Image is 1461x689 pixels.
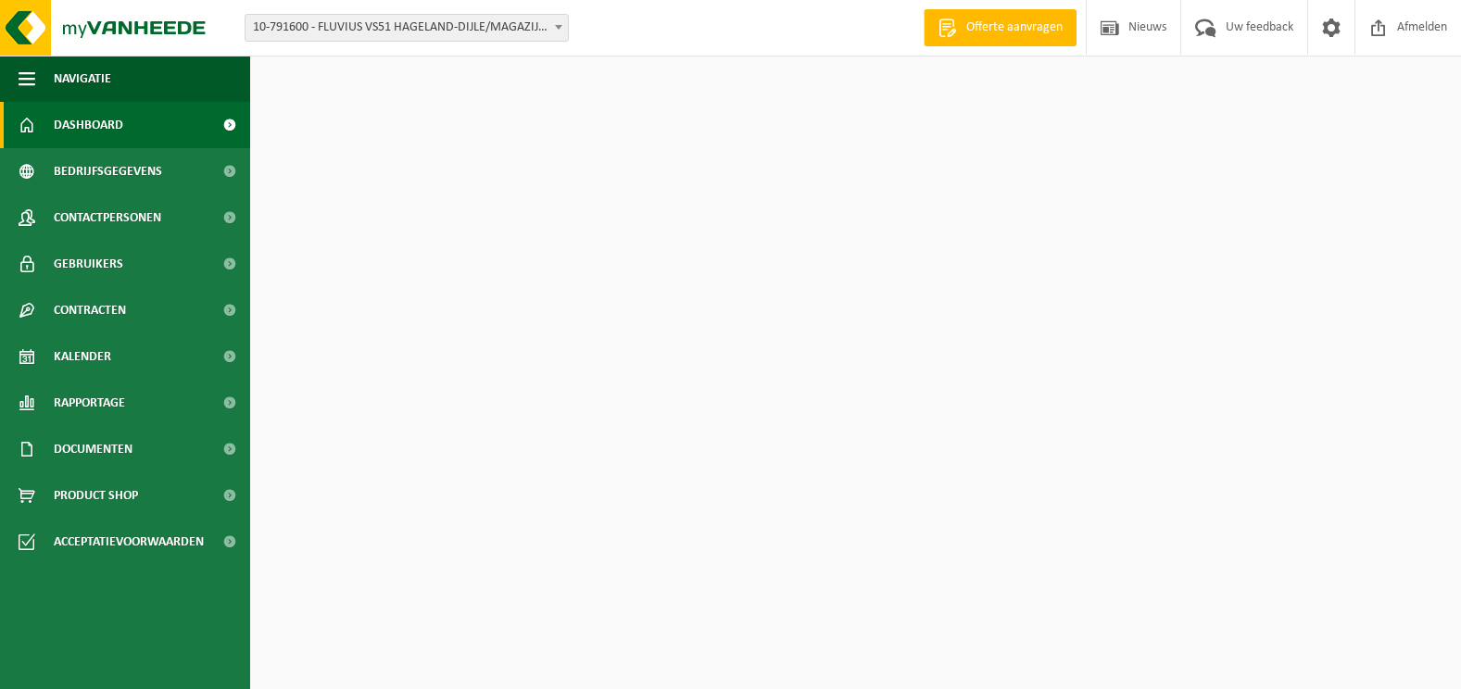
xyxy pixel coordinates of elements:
[54,426,132,472] span: Documenten
[962,19,1067,37] span: Offerte aanvragen
[54,333,111,380] span: Kalender
[924,9,1077,46] a: Offerte aanvragen
[54,472,138,519] span: Product Shop
[54,102,123,148] span: Dashboard
[54,519,204,565] span: Acceptatievoorwaarden
[54,380,125,426] span: Rapportage
[54,287,126,333] span: Contracten
[54,56,111,102] span: Navigatie
[245,14,569,42] span: 10-791600 - FLUVIUS VS51 HAGELAND-DIJLE/MAGAZIJN, KLANTENKANTOOR EN INFRA - WILSELE
[246,15,568,41] span: 10-791600 - FLUVIUS VS51 HAGELAND-DIJLE/MAGAZIJN, KLANTENKANTOOR EN INFRA - WILSELE
[54,148,162,194] span: Bedrijfsgegevens
[54,194,161,241] span: Contactpersonen
[54,241,123,287] span: Gebruikers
